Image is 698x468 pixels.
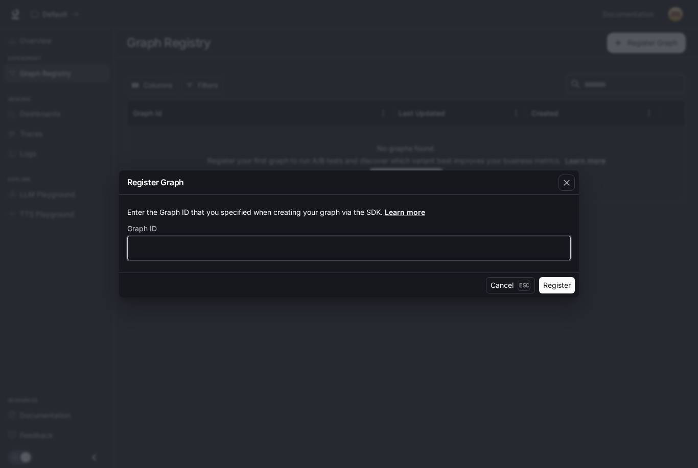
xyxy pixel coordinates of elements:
[518,280,530,291] p: Esc
[127,225,157,232] p: Graph ID
[539,277,575,293] button: Register
[127,176,184,188] p: Register Graph
[385,208,425,216] a: Learn more
[486,277,535,293] button: CancelEsc
[127,207,571,217] p: Enter the Graph ID that you specified when creating your graph via the SDK.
